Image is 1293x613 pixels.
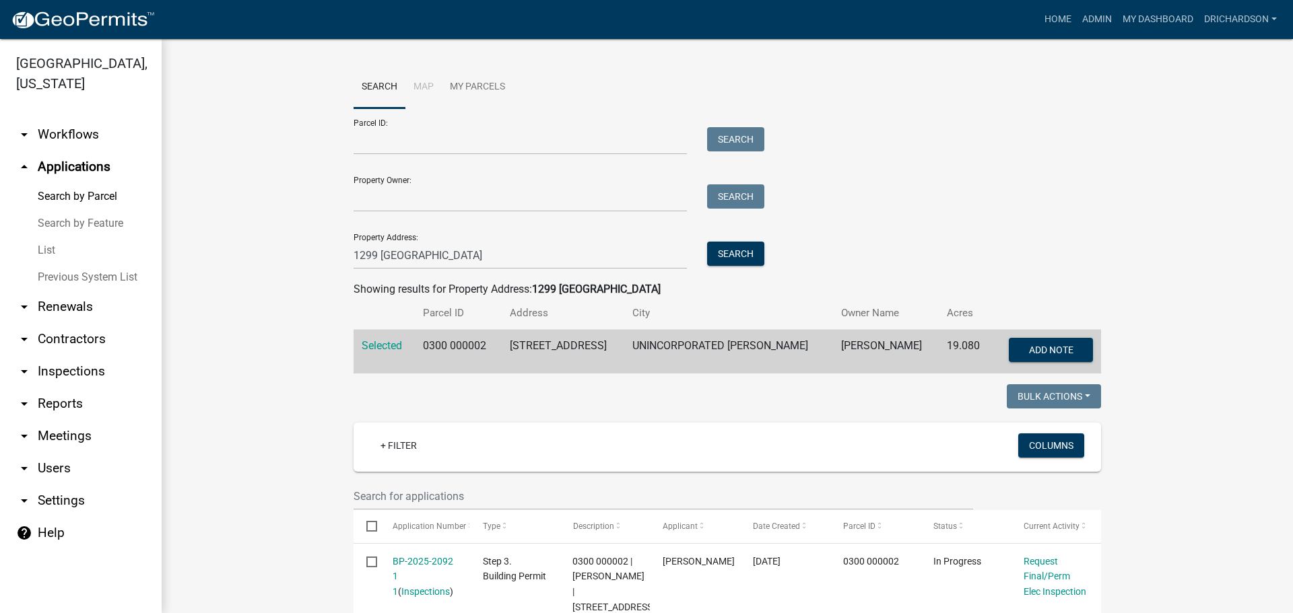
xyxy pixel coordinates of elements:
[707,127,764,151] button: Search
[483,556,546,582] span: Step 3. Building Permit
[1199,7,1282,32] a: drichardson
[753,521,800,531] span: Date Created
[1024,556,1086,598] a: Request Final/Perm Elec Inspection
[379,510,469,542] datatable-header-cell: Application Number
[362,339,402,352] a: Selected
[469,510,560,542] datatable-header-cell: Type
[502,297,625,329] th: Address
[843,556,899,567] span: 0300 000002
[830,510,921,542] datatable-header-cell: Parcel ID
[939,330,992,374] td: 19.080
[16,428,32,444] i: arrow_drop_down
[354,510,379,542] datatable-header-cell: Select
[16,493,32,509] i: arrow_drop_down
[415,330,501,374] td: 0300 000002
[572,556,655,612] span: 0300 000002 | VEAL ROXIE | 1299 LOWER BIG SPRINGS RD
[502,330,625,374] td: [STREET_ADDRESS]
[16,525,32,541] i: help
[1007,384,1101,408] button: Bulk Actions
[393,554,457,600] div: ( )
[1039,7,1077,32] a: Home
[354,281,1101,297] div: Showing results for Property Address:
[560,510,650,542] datatable-header-cell: Description
[740,510,830,542] datatable-header-cell: Date Created
[933,521,957,531] span: Status
[16,363,32,380] i: arrow_drop_down
[354,482,973,510] input: Search for applications
[16,460,32,476] i: arrow_drop_down
[939,297,992,329] th: Acres
[393,521,466,531] span: Application Number
[415,297,501,329] th: Parcel ID
[1028,345,1073,355] span: Add Note
[1011,510,1101,542] datatable-header-cell: Current Activity
[707,184,764,209] button: Search
[16,159,32,175] i: arrow_drop_up
[624,297,833,329] th: City
[572,521,614,531] span: Description
[1009,338,1093,362] button: Add Note
[921,510,1011,542] datatable-header-cell: Status
[1024,521,1080,531] span: Current Activity
[663,556,735,567] span: MICKEY MORMAN
[1018,433,1084,458] button: Columns
[1077,7,1117,32] a: Admin
[483,521,500,531] span: Type
[624,330,833,374] td: UNINCORPORATED [PERSON_NAME]
[650,510,740,542] datatable-header-cell: Applicant
[1117,7,1199,32] a: My Dashboard
[833,297,939,329] th: Owner Name
[753,556,781,567] span: 09/10/2025
[16,127,32,143] i: arrow_drop_down
[16,396,32,412] i: arrow_drop_down
[933,556,981,567] span: In Progress
[843,521,875,531] span: Parcel ID
[370,433,428,458] a: + Filter
[16,299,32,315] i: arrow_drop_down
[393,556,453,598] a: BP-2025-2092 1 1
[16,331,32,347] i: arrow_drop_down
[532,283,661,295] strong: 1299 [GEOGRAPHIC_DATA]
[663,521,698,531] span: Applicant
[833,330,939,374] td: [PERSON_NAME]
[354,66,405,109] a: Search
[707,242,764,266] button: Search
[401,586,450,597] a: Inspections
[442,66,513,109] a: My Parcels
